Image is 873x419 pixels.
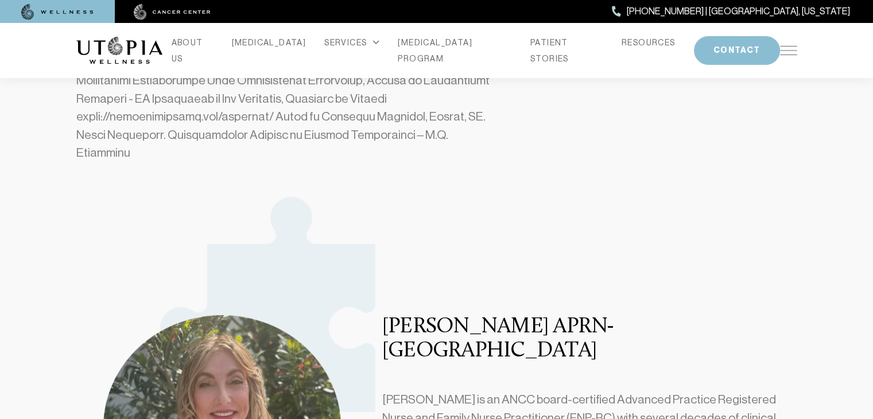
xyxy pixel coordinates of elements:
a: RESOURCES [622,34,676,51]
img: logo [76,37,162,64]
a: ABOUT US [172,34,214,67]
a: [MEDICAL_DATA] [232,34,306,51]
img: icon-hamburger [780,46,797,55]
button: CONTACT [694,36,780,65]
div: SERVICES [324,34,379,51]
h3: [PERSON_NAME] APRN- [GEOGRAPHIC_DATA] [382,315,797,363]
img: cancer center [134,4,211,20]
a: [PHONE_NUMBER] | [GEOGRAPHIC_DATA], [US_STATE] [612,4,850,19]
img: wellness [21,4,94,20]
span: [PHONE_NUMBER] | [GEOGRAPHIC_DATA], [US_STATE] [627,4,850,19]
a: PATIENT STORIES [530,34,603,67]
a: [MEDICAL_DATA] PROGRAM [398,34,512,67]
